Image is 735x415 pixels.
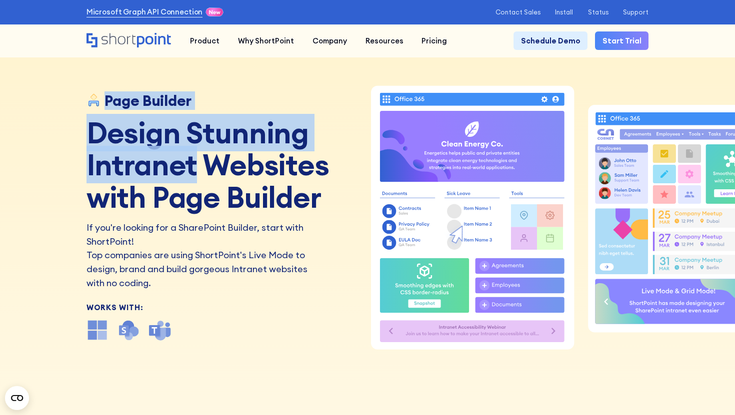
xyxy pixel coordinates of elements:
[86,221,314,248] h2: If you're looking for a SharePoint Builder, start with ShortPoint!
[149,319,171,341] img: microsoft teams icon
[104,92,191,109] div: Page Builder
[190,35,219,46] div: Product
[555,299,735,415] iframe: Chat Widget
[5,386,29,410] button: Open CMP widget
[495,8,540,16] a: Contact Sales
[555,8,573,16] a: Install
[303,31,356,50] a: Company
[421,35,447,46] div: Pricing
[365,35,403,46] div: Resources
[312,35,347,46] div: Company
[513,31,587,50] a: Schedule Demo
[86,304,362,312] div: Works With:
[86,319,108,341] img: microsoft office icon
[588,8,608,16] a: Status
[412,31,456,50] a: Pricing
[356,31,412,50] a: Resources
[229,31,303,50] a: Why ShortPoint
[86,248,314,290] p: Top companies are using ShortPoint's Live Mode to design, brand and build gorgeous Intranet websi...
[623,8,648,16] a: Support
[117,319,139,341] img: SharePoint icon
[86,33,172,49] a: Home
[238,35,294,46] div: Why ShortPoint
[367,67,735,366] dotlottie-player: ShortPoint Live Mode Animation
[86,6,203,17] a: Microsoft Graph API Connection
[595,31,648,50] a: Start Trial
[181,31,229,50] a: Product
[86,117,362,214] h1: Design Stunning Intranet Websites with Page Builder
